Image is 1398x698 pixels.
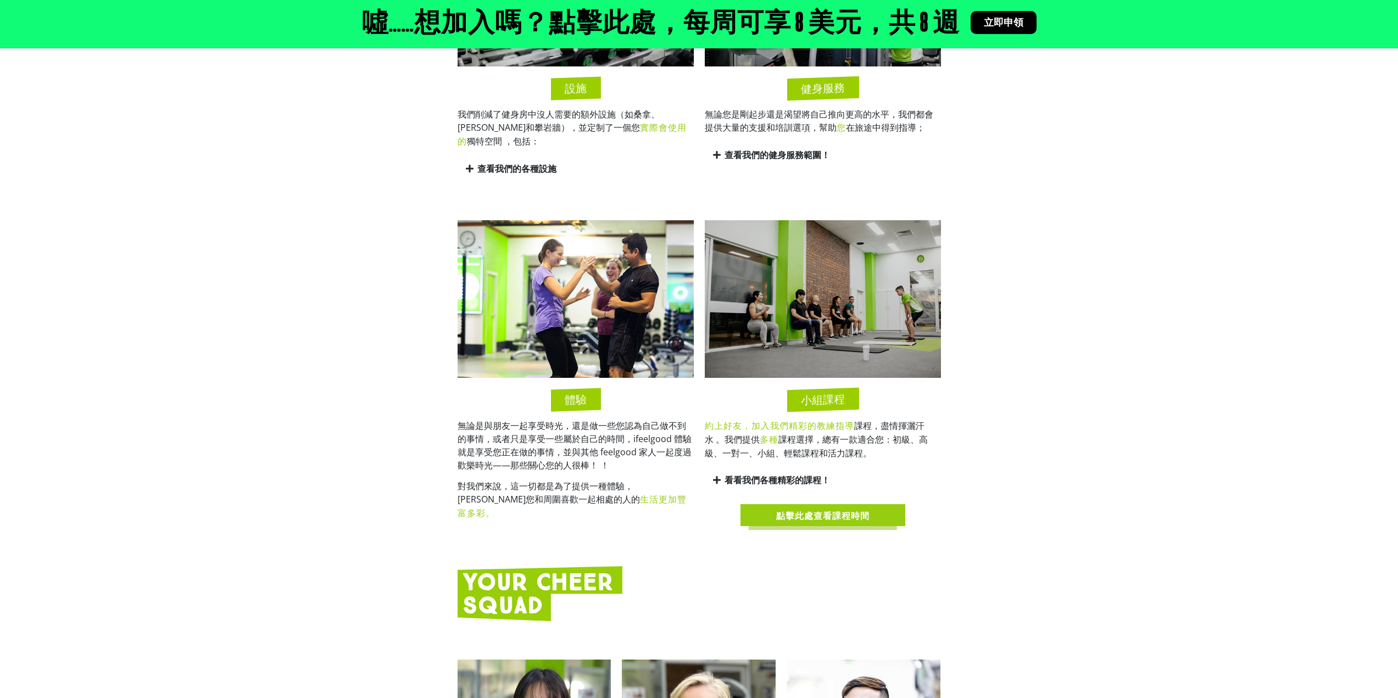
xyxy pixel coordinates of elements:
font: 課程選擇，總有一款適合您：初級、高級、一對一、小組、輕鬆課程和活力課程。 [705,433,928,459]
font: 獨特空間 ，包括： [467,135,539,147]
font: 設施 [565,81,587,95]
font: 無論您是剛起步還是渴望將自己推向更高的水平，我們都會提供大量的支援和培訓選項，幫助 [705,108,933,133]
font: 看看我們各種精彩的課程！ [725,474,830,486]
div: 看看我們各種精彩的課程！ [705,467,941,493]
font: 立即申領 [984,17,1023,28]
font: 我們削減了健身房中沒人需要的額外設施（如桑拿、[PERSON_NAME]和攀岩牆），並定制了一個您 [458,108,660,133]
font: 實際會使用的 [458,122,687,147]
font: 您和周圍喜歡一起相處的人的 [526,493,640,505]
font: 點擊此處查看課程時間 [776,511,870,521]
font: 查看我們的各種設施 [477,163,556,175]
font: 多種 [760,434,778,445]
font: 對我們來說，這一切都是為了提供一種體驗，[PERSON_NAME] [458,480,633,505]
font: 小組課程 [801,392,845,407]
font: 無論是與朋友一起享受時光，還是做一些您認為自己做不到的事情，或者只是享受一些屬於自己的時間，ifeelgood 體驗就是享受您正在做的事情，並與其他 feelgood 家人一起度過歡樂時光——那... [458,420,692,471]
font: 噓……想加入嗎？點擊此處，每周可享 8 美元，共 8 週 [362,12,960,36]
div: 查看我們的各種設施 [458,156,694,182]
font: 查看我們的健身服務範圍！ [725,149,830,161]
font: 您 [837,122,846,133]
font: 健身服務 [801,81,845,96]
font: 體驗 [565,393,587,406]
font: 課程， [854,420,881,432]
div: 查看我們的健身服務範圍！ [705,142,941,168]
font: 盡情揮灑汗水 。我們提供 [705,420,924,445]
a: 立即申領 [971,11,1037,34]
font: 在旅途中得到指導； [846,121,925,133]
a: 點擊此處查看課程時間 [740,504,905,526]
font: 約上好友，加入我們精彩的教練指導 [705,421,854,431]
